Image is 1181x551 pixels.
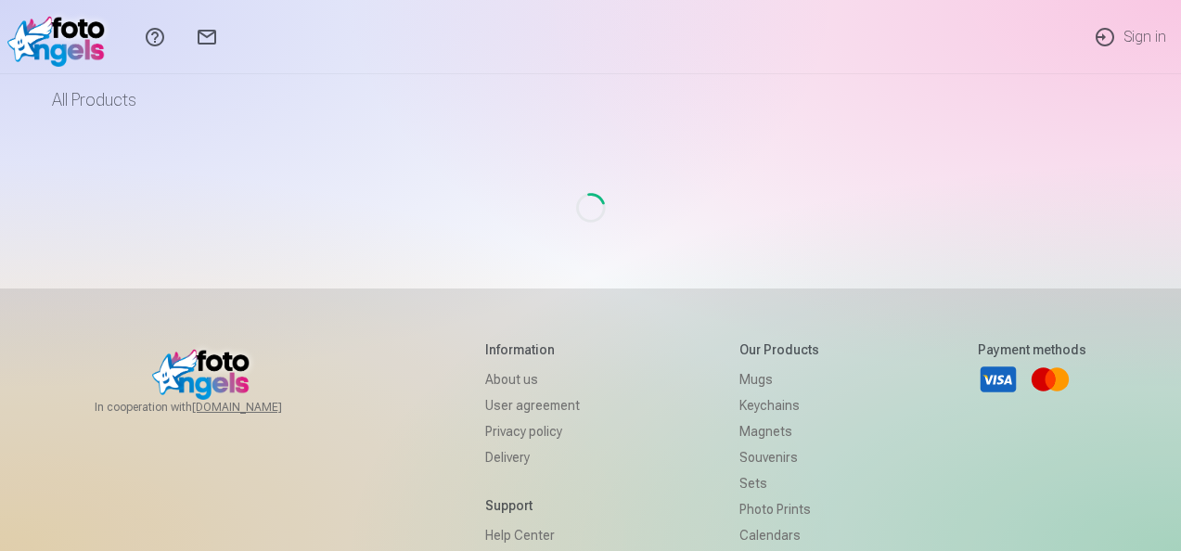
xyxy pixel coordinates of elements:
a: Photo prints [739,496,819,522]
a: [DOMAIN_NAME] [192,400,327,415]
a: Sets [739,470,819,496]
a: Mastercard [1030,359,1071,400]
a: Mugs [739,366,819,392]
h5: Our products [739,340,819,359]
a: Help Center [485,522,580,548]
a: Keychains [739,392,819,418]
h5: Support [485,496,580,515]
a: Visa [978,359,1019,400]
a: Privacy policy [485,418,580,444]
a: Calendars [739,522,819,548]
a: Magnets [739,418,819,444]
span: In cooperation with [95,400,327,415]
a: About us [485,366,580,392]
h5: Payment methods [978,340,1086,359]
a: Delivery [485,444,580,470]
a: Souvenirs [739,444,819,470]
h5: Information [485,340,580,359]
img: /v1 [7,7,114,67]
a: User agreement [485,392,580,418]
